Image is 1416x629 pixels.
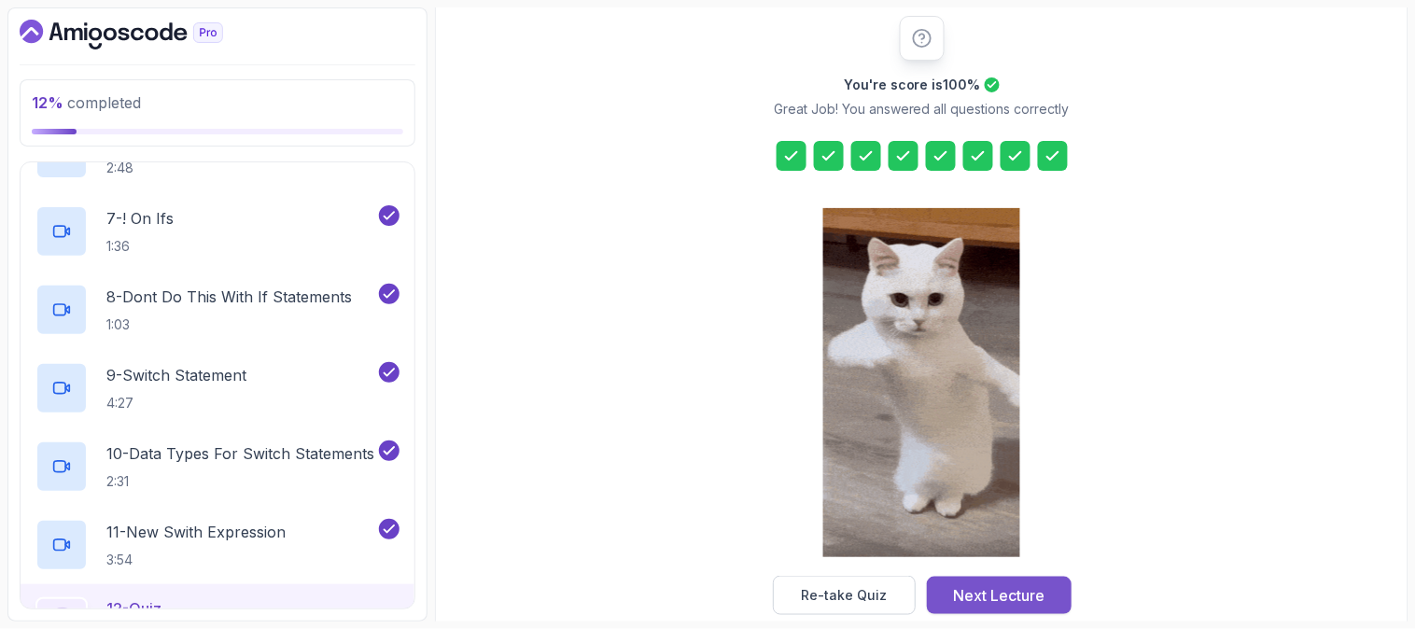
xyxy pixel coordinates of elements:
[32,93,141,112] span: completed
[106,315,352,334] p: 1:03
[106,159,298,177] p: 2:48
[20,20,266,49] a: Dashboard
[35,362,400,414] button: 9-Switch Statement4:27
[106,286,352,308] p: 8 - Dont Do This With If Statements
[773,576,916,615] button: Re-take Quiz
[106,237,174,256] p: 1:36
[106,597,161,620] p: 12 - Quiz
[106,551,286,569] p: 3:54
[801,586,887,605] div: Re-take Quiz
[106,472,374,491] p: 2:31
[35,205,400,258] button: 7-! On Ifs1:36
[106,364,246,386] p: 9 - Switch Statement
[35,519,400,571] button: 11-New Swith Expression3:54
[35,284,400,336] button: 8-Dont Do This With If Statements1:03
[106,521,286,543] p: 11 - New Swith Expression
[106,442,374,465] p: 10 - Data Types For Switch Statements
[823,208,1020,557] img: cool-cat
[844,76,981,94] h2: You're score is 100 %
[35,440,400,493] button: 10-Data Types For Switch Statements2:31
[106,207,174,230] p: 7 - ! On Ifs
[32,93,63,112] span: 12 %
[927,577,1072,614] button: Next Lecture
[106,394,246,412] p: 4:27
[774,100,1070,119] p: Great Job! You answered all questions correctly
[953,584,1044,607] div: Next Lecture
